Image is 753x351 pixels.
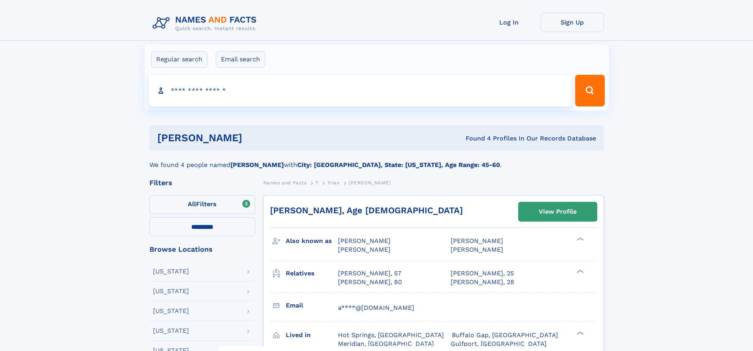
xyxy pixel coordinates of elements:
[297,161,500,169] b: City: [GEOGRAPHIC_DATA], State: [US_STATE], Age Range: 45-60
[541,13,604,32] a: Sign Up
[151,51,208,68] label: Regular search
[149,75,572,106] input: search input
[451,269,514,278] a: [PERSON_NAME], 25
[338,278,402,286] a: [PERSON_NAME], 80
[149,151,604,170] div: We found 4 people named with .
[230,161,284,169] b: [PERSON_NAME]
[270,205,463,215] a: [PERSON_NAME], Age [DEMOGRAPHIC_DATA]
[338,340,434,347] span: Meridian, [GEOGRAPHIC_DATA]
[451,237,503,245] span: [PERSON_NAME]
[149,246,255,253] div: Browse Locations
[519,202,597,221] a: View Profile
[263,178,307,188] a: Names and Facts
[575,75,604,106] button: Search Button
[539,203,577,221] div: View Profile
[451,340,547,347] span: Gulfport, [GEOGRAPHIC_DATA]
[327,178,340,188] a: Trien
[153,328,189,334] div: [US_STATE]
[149,13,263,34] img: Logo Names and Facts
[452,331,558,339] span: Buffalo Gap, [GEOGRAPHIC_DATA]
[338,246,391,253] span: [PERSON_NAME]
[575,330,584,336] div: ❯
[286,267,338,280] h3: Relatives
[153,288,189,294] div: [US_STATE]
[354,134,596,143] div: Found 4 Profiles In Our Records Database
[575,269,584,274] div: ❯
[157,133,354,143] h1: [PERSON_NAME]
[188,200,196,208] span: All
[575,237,584,242] div: ❯
[327,180,340,186] span: Trien
[451,278,514,286] a: [PERSON_NAME], 28
[315,180,319,186] span: T
[286,234,338,248] h3: Also known as
[338,237,391,245] span: [PERSON_NAME]
[153,268,189,275] div: [US_STATE]
[349,180,391,186] span: [PERSON_NAME]
[451,246,503,253] span: [PERSON_NAME]
[338,269,401,278] a: [PERSON_NAME], 57
[216,51,265,68] label: Email search
[338,331,444,339] span: Hot Springs, [GEOGRAPHIC_DATA]
[286,328,338,342] h3: Lived in
[315,178,319,188] a: T
[477,13,541,32] a: Log In
[149,179,255,186] div: Filters
[286,299,338,312] h3: Email
[153,308,189,314] div: [US_STATE]
[149,195,255,214] label: Filters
